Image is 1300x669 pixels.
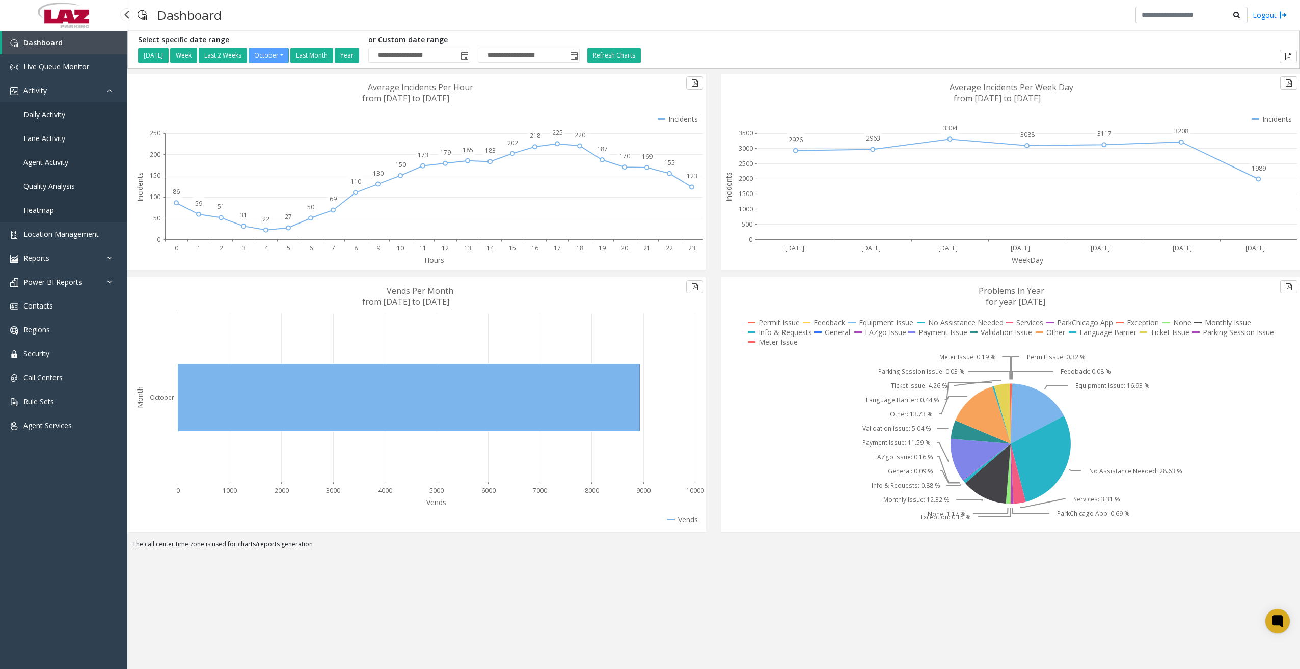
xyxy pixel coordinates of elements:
text: Problems In Year [979,285,1044,296]
span: Dashboard [23,38,63,47]
text: 173 [418,151,428,159]
text: 10000 [686,486,704,495]
span: Live Queue Monitor [23,62,89,71]
text: 69 [330,194,337,203]
text: [DATE] [1245,244,1265,253]
img: 'icon' [10,39,18,47]
text: 31 [240,211,247,219]
span: Agent Activity [23,157,68,167]
text: 1500 [739,189,753,198]
text: 225 [552,128,563,137]
text: 2000 [739,174,753,183]
text: 187 [597,145,608,153]
h5: Select specific date range [138,36,361,44]
img: logout [1279,10,1287,20]
span: Toggle popup [458,48,470,63]
text: Hours [424,255,444,265]
text: October [150,393,174,402]
text: 17 [554,244,561,253]
button: Last Month [290,48,333,63]
text: 1000 [739,205,753,213]
img: 'icon' [10,302,18,311]
text: 3000 [326,486,340,495]
text: Average Incidents Per Week Day [950,81,1073,93]
text: Incidents [724,172,734,202]
h5: or Custom date range [368,36,580,44]
text: 3000 [739,144,753,153]
text: 2500 [739,159,753,168]
img: 'icon' [10,374,18,382]
button: October [249,48,289,63]
text: WeekDay [1012,255,1044,265]
text: Parking Session Issue: 0.03 % [878,367,965,376]
span: Toggle popup [568,48,579,63]
text: Permit Issue: 0.32 % [1027,353,1086,361]
text: 179 [440,148,451,157]
text: 0 [175,244,178,253]
text: 4000 [378,486,392,495]
text: 20 [621,244,628,253]
button: Week [170,48,197,63]
text: for year [DATE] [986,296,1045,308]
text: 123 [687,172,697,180]
text: 183 [485,146,496,155]
text: Other: 13.73 % [890,410,933,419]
text: 22 [262,215,269,224]
text: 16 [531,244,538,253]
text: 110 [350,177,361,186]
text: 12 [442,244,449,253]
span: Agent Services [23,421,72,430]
text: 86 [173,187,180,196]
text: Vends [426,497,446,507]
text: 2926 [789,135,803,144]
text: 50 [153,214,160,222]
text: ParkChicago App: 0.69 % [1057,509,1130,518]
span: Lane Activity [23,133,65,143]
text: 500 [742,220,752,229]
text: 51 [218,202,225,211]
text: from [DATE] to [DATE] [362,93,449,104]
text: 0 [749,235,752,244]
text: 10 [397,244,404,253]
text: 3088 [1020,130,1035,139]
button: Refresh Charts [587,48,641,63]
text: 202 [507,138,518,147]
text: 27 [285,212,292,221]
text: 220 [575,131,585,140]
text: 8000 [585,486,599,495]
text: from [DATE] to [DATE] [362,296,449,308]
text: 50 [307,203,314,211]
text: 3304 [943,124,958,132]
text: 7 [332,244,335,253]
text: 7000 [533,486,547,495]
text: Equipment Issue: 16.93 % [1075,381,1150,390]
text: 100 [150,192,160,201]
span: Call Centers [23,373,63,382]
img: 'icon' [10,398,18,406]
span: Security [23,349,49,358]
button: Year [335,48,359,63]
text: 2000 [275,486,289,495]
text: 155 [664,158,675,167]
text: 19 [599,244,606,253]
text: 150 [395,160,406,169]
text: 11 [419,244,426,253]
text: 3208 [1174,127,1188,135]
span: Power BI Reports [23,277,82,287]
button: Export to pdf [1280,280,1297,293]
text: Ticket Issue: 4.26 % [891,381,947,390]
text: 2 [220,244,223,253]
text: LAZgo Issue: 0.16 % [874,453,933,461]
text: 150 [150,171,160,180]
span: Activity [23,86,47,95]
text: 1000 [223,486,237,495]
text: Info & Requests: 0.88 % [872,481,940,490]
button: Export to pdf [686,280,703,293]
text: 1989 [1252,164,1266,173]
text: None: 1.17 % [928,510,966,518]
img: pageIcon [138,3,147,27]
text: 15 [509,244,516,253]
text: Monthly Issue: 12.32 % [883,495,950,504]
text: 21 [643,244,651,253]
text: Exception: 0.15 % [920,513,971,521]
